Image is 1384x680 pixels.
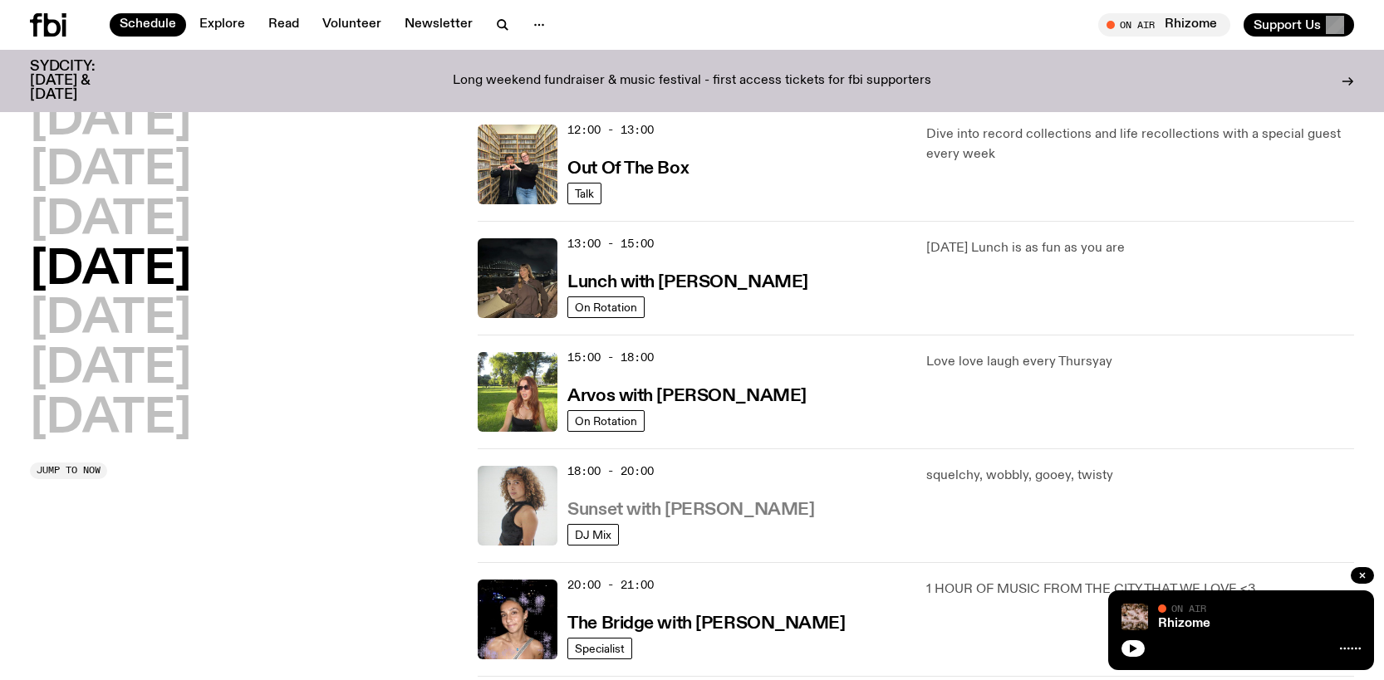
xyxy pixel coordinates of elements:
[30,462,107,479] button: Jump to now
[926,125,1354,164] p: Dive into record collections and life recollections with a special guest every week
[567,577,654,593] span: 20:00 - 21:00
[567,615,845,633] h3: The Bridge with [PERSON_NAME]
[567,410,645,432] a: On Rotation
[575,301,637,313] span: On Rotation
[478,352,557,432] img: Lizzie Bowles is sitting in a bright green field of grass, with dark sunglasses and a black top. ...
[30,148,191,194] button: [DATE]
[926,466,1354,486] p: squelchy, wobbly, gooey, twisty
[30,60,136,102] h3: SYDCITY: [DATE] & [DATE]
[1254,17,1321,32] span: Support Us
[567,296,645,318] a: On Rotation
[1158,617,1210,630] a: Rhizome
[567,501,814,519] h3: Sunset with [PERSON_NAME]
[567,638,632,659] a: Specialist
[395,13,483,37] a: Newsletter
[258,13,309,37] a: Read
[567,274,807,291] h3: Lunch with [PERSON_NAME]
[567,388,806,405] h3: Arvos with [PERSON_NAME]
[312,13,391,37] a: Volunteer
[478,238,557,318] img: Izzy Page stands above looking down at Opera Bar. She poses in front of the Harbour Bridge in the...
[567,236,654,252] span: 13:00 - 15:00
[30,296,191,343] button: [DATE]
[37,466,101,475] span: Jump to now
[567,350,654,365] span: 15:00 - 18:00
[1171,603,1206,614] span: On Air
[30,98,191,144] button: [DATE]
[575,414,637,427] span: On Rotation
[567,498,814,519] a: Sunset with [PERSON_NAME]
[30,247,191,294] button: [DATE]
[567,157,689,178] a: Out Of The Box
[189,13,255,37] a: Explore
[567,524,619,545] a: DJ Mix
[575,528,611,541] span: DJ Mix
[926,238,1354,258] p: [DATE] Lunch is as fun as you are
[567,384,806,405] a: Arvos with [PERSON_NAME]
[1244,13,1354,37] button: Support Us
[926,580,1354,599] p: 1 HOUR OF MUSIC FROM THE CITY THAT WE LOVE <3
[575,642,625,654] span: Specialist
[30,396,191,443] button: [DATE]
[30,198,191,244] button: [DATE]
[567,463,654,479] span: 18:00 - 20:00
[926,352,1354,372] p: Love love laugh every Thursyay
[1121,604,1148,630] img: A close up picture of a bunch of ginger roots. Yellow squiggles with arrows, hearts and dots are ...
[478,466,557,545] img: Tangela looks past her left shoulder into the camera with an inquisitive look. She is wearing a s...
[478,125,557,204] img: Matt and Kate stand in the music library and make a heart shape with one hand each.
[567,122,654,138] span: 12:00 - 13:00
[567,612,845,633] a: The Bridge with [PERSON_NAME]
[567,271,807,291] a: Lunch with [PERSON_NAME]
[567,160,689,178] h3: Out Of The Box
[453,74,931,89] p: Long weekend fundraiser & music festival - first access tickets for fbi supporters
[30,346,191,393] button: [DATE]
[1098,13,1230,37] button: On AirRhizome
[110,13,186,37] a: Schedule
[575,187,594,199] span: Talk
[567,183,601,204] a: Talk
